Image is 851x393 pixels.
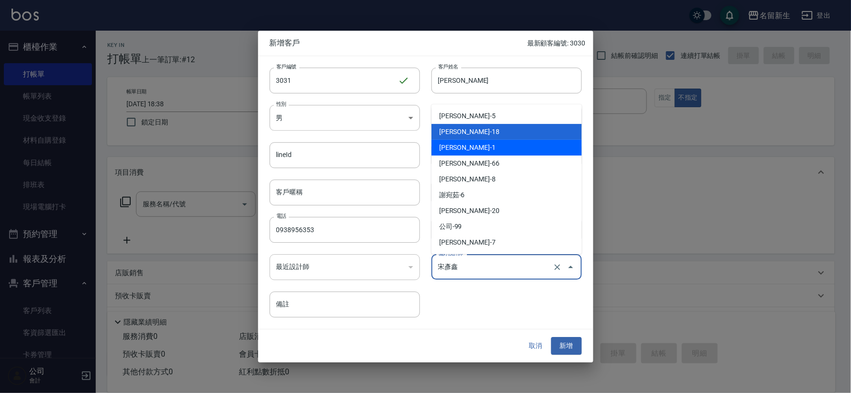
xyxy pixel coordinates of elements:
[270,38,528,48] span: 新增客戶
[431,124,582,140] li: [PERSON_NAME]-18
[431,156,582,171] li: [PERSON_NAME]-66
[431,219,582,235] li: 公司-99
[551,260,564,274] button: Clear
[551,337,582,355] button: 新增
[431,108,582,124] li: [PERSON_NAME]-5
[276,213,286,220] label: 電話
[431,187,582,203] li: 謝宛茹-6
[270,105,420,131] div: 男
[438,63,458,70] label: 客戶姓名
[431,171,582,187] li: [PERSON_NAME]-8
[521,337,551,355] button: 取消
[431,235,582,250] li: [PERSON_NAME]-7
[563,259,579,275] button: Close
[276,63,296,70] label: 客戶編號
[431,140,582,156] li: [PERSON_NAME]-1
[431,203,582,219] li: [PERSON_NAME]-20
[276,101,286,108] label: 性別
[527,38,585,48] p: 最新顧客編號: 3030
